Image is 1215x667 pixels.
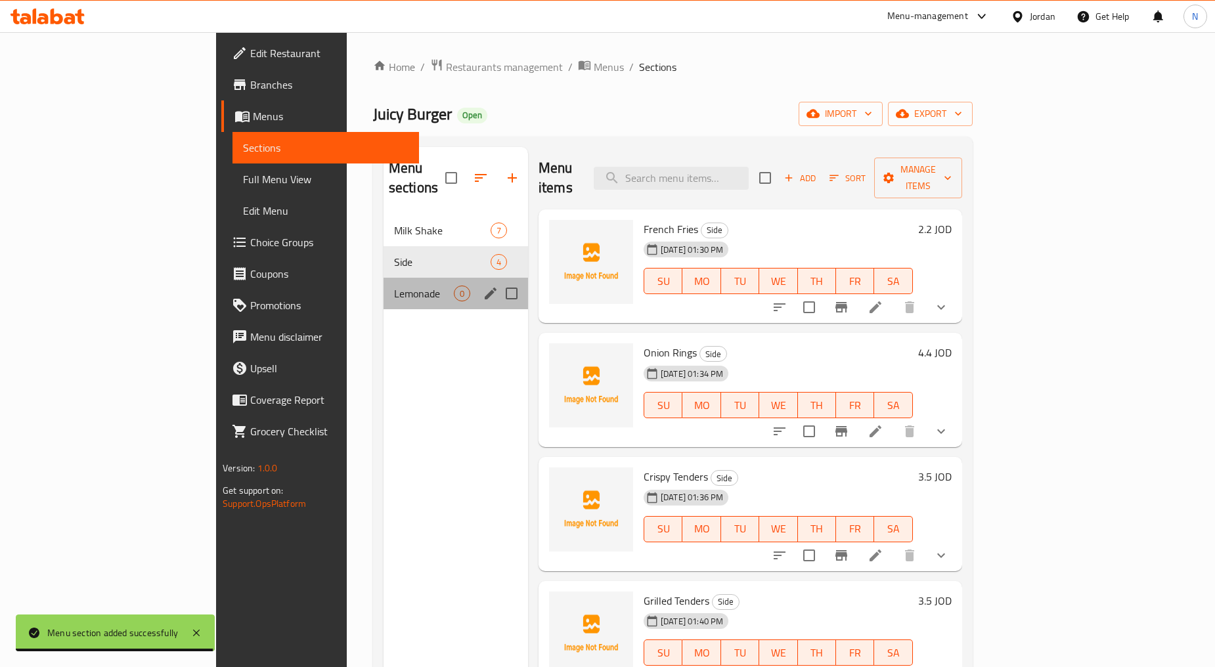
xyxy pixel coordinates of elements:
img: Onion Rings [549,343,633,427]
div: items [454,286,470,301]
button: import [799,102,883,126]
a: Upsell [221,353,419,384]
span: Coverage Report [250,392,409,408]
h6: 3.5 JOD [918,467,952,486]
span: 0 [454,288,470,300]
span: Promotions [250,297,409,313]
span: MO [688,643,715,662]
a: Menu disclaimer [221,321,419,353]
span: MO [688,396,715,415]
a: Full Menu View [232,163,419,195]
span: TH [803,519,831,538]
a: Sections [232,132,419,163]
a: Edit menu item [868,548,883,563]
a: Coverage Report [221,384,419,416]
div: Side [711,470,738,486]
span: WE [764,519,792,538]
button: show more [925,291,957,323]
button: WE [759,268,797,294]
span: Sections [243,140,409,156]
span: Manage items [885,161,952,194]
div: items [491,223,507,238]
button: delete [894,291,925,323]
span: export [898,106,962,122]
span: [DATE] 01:30 PM [655,244,728,256]
button: FR [836,639,874,666]
a: Promotions [221,290,419,321]
span: Side [700,347,726,362]
span: Select section [751,164,779,192]
span: [DATE] 01:34 PM [655,368,728,380]
button: TH [798,392,836,418]
span: 7 [491,225,506,237]
span: N [1192,9,1198,24]
span: SA [879,519,907,538]
div: Menu-management [887,9,968,24]
span: FR [841,396,869,415]
div: Side [699,346,727,362]
span: WE [764,272,792,291]
button: Add [779,168,821,188]
div: Lemonade [394,286,454,301]
svg: Show Choices [933,423,949,439]
button: Branch-specific-item [826,540,857,571]
span: import [809,106,872,122]
button: MO [682,639,720,666]
svg: Show Choices [933,548,949,563]
span: TH [803,643,831,662]
span: Side [701,223,728,238]
span: Menus [594,59,624,75]
span: Menu disclaimer [250,329,409,345]
span: WE [764,396,792,415]
a: Grocery Checklist [221,416,419,447]
h2: Menu items [539,158,578,198]
svg: Show Choices [933,299,949,315]
span: TU [726,519,754,538]
span: Get support on: [223,482,283,499]
span: WE [764,643,792,662]
button: SU [644,392,682,418]
button: sort-choices [764,291,795,323]
button: SA [874,639,912,666]
span: FR [841,272,869,291]
h6: 2.2 JOD [918,220,952,238]
a: Edit Menu [232,195,419,226]
span: Version: [223,460,255,477]
span: Grilled Tenders [644,591,709,611]
button: show more [925,416,957,447]
div: Lemonade0edit [384,278,528,309]
span: Choice Groups [250,234,409,250]
button: FR [836,268,874,294]
span: SA [879,272,907,291]
span: Add [782,171,818,186]
li: / [420,59,425,75]
span: Sort [829,171,866,186]
button: export [888,102,973,126]
span: TH [803,396,831,415]
button: FR [836,516,874,542]
button: TH [798,516,836,542]
button: Add section [497,162,528,194]
h6: 3.5 JOD [918,592,952,610]
span: Menus [253,108,409,124]
h6: 4.4 JOD [918,343,952,362]
span: Sort items [821,168,874,188]
button: MO [682,268,720,294]
span: Branches [250,77,409,93]
button: Manage items [874,158,962,198]
span: Milk Shake [394,223,491,238]
span: SU [650,396,677,415]
input: search [594,167,749,190]
span: Side [394,254,491,270]
span: Juicy Burger [373,99,452,129]
span: [DATE] 01:40 PM [655,615,728,628]
span: Select to update [795,418,823,445]
a: Support.OpsPlatform [223,495,306,512]
button: WE [759,392,797,418]
span: Edit Menu [243,203,409,219]
span: Select to update [795,542,823,569]
span: Upsell [250,360,409,376]
li: / [568,59,573,75]
div: Menu section added successfully [47,626,178,640]
span: French Fries [644,219,698,239]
